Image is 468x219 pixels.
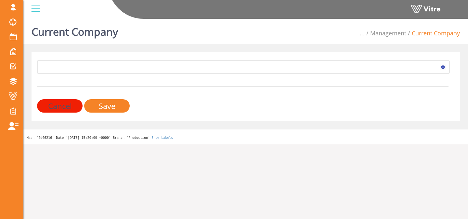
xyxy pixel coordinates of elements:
[84,99,130,113] input: Save
[37,99,83,113] input: Cancel
[32,16,118,44] h1: Current Company
[437,61,449,73] span: select
[27,136,150,140] span: Hash 'fd46216' Date '[DATE] 15:20:00 +0000' Branch 'Production'
[151,136,173,140] a: Show Labels
[406,29,460,38] li: Current Company
[360,29,365,37] span: ...
[365,29,406,38] li: Management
